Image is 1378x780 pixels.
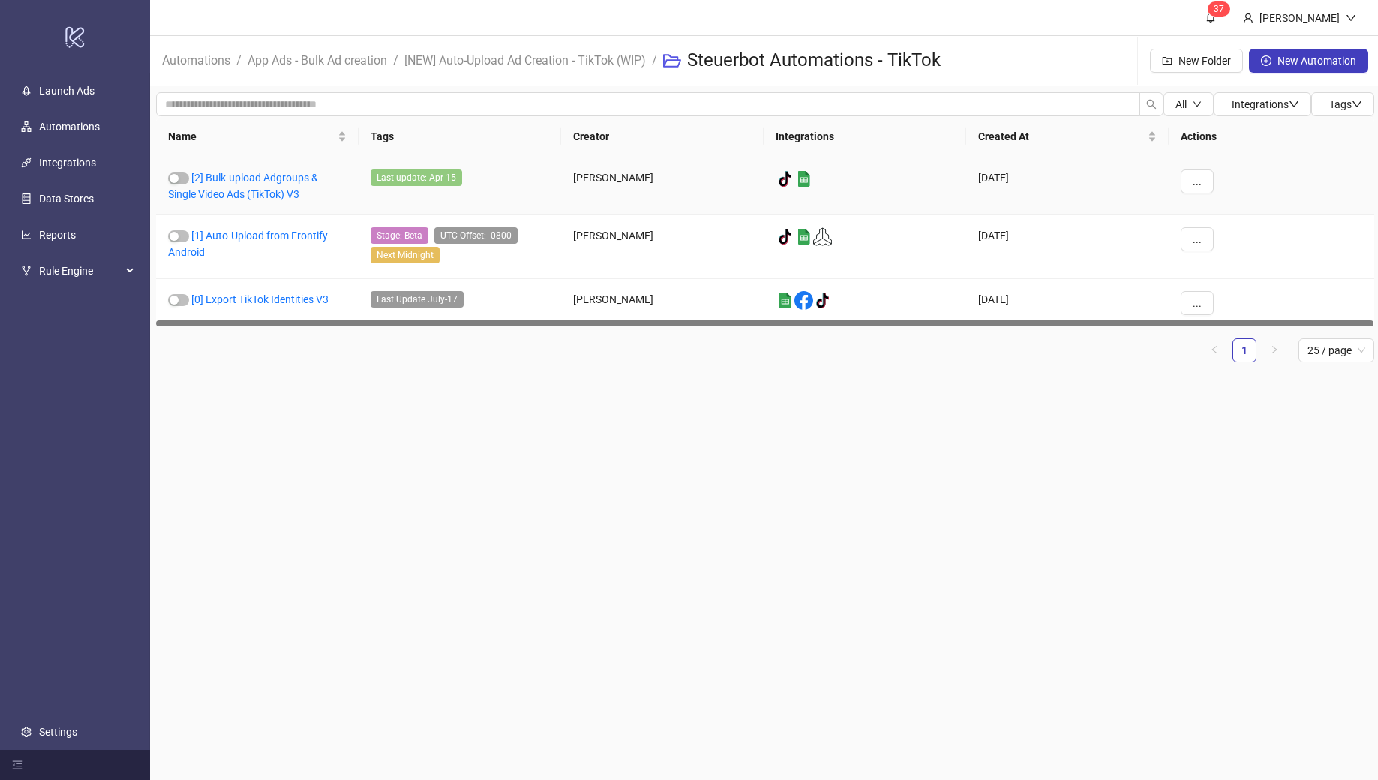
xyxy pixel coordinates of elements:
th: Tags [359,116,561,157]
li: / [652,37,657,85]
span: folder-open [663,52,681,70]
span: New Automation [1277,55,1356,67]
a: [0] Export TikTok Identities V3 [191,293,329,305]
li: Next Page [1262,338,1286,362]
span: ... [1193,233,1202,245]
button: ... [1181,291,1214,315]
span: user [1243,13,1253,23]
span: ... [1193,297,1202,309]
li: 1 [1232,338,1256,362]
span: 7 [1219,4,1224,14]
span: search [1146,99,1157,109]
span: bell [1205,12,1216,22]
button: ... [1181,169,1214,193]
span: plus-circle [1261,55,1271,66]
div: [PERSON_NAME] [561,215,764,279]
a: Automations [159,51,233,67]
li: Previous Page [1202,338,1226,362]
span: Tags [1329,98,1362,110]
a: Automations [39,121,100,133]
h3: Steuerbot Automations - TikTok [687,49,941,73]
button: New Automation [1249,49,1368,73]
span: Created At [978,128,1145,145]
div: [DATE] [966,215,1169,279]
button: left [1202,338,1226,362]
a: Integrations [39,157,96,169]
span: down [1352,99,1362,109]
th: Creator [561,116,764,157]
a: Data Stores [39,193,94,205]
th: Name [156,116,359,157]
span: right [1270,345,1279,354]
a: 1 [1233,339,1256,361]
span: Stage: Beta [371,227,428,244]
div: [PERSON_NAME] [561,157,764,215]
span: All [1175,98,1187,110]
a: [NEW] Auto-Upload Ad Creation - TikTok (WIP) [401,51,649,67]
span: down [1193,100,1202,109]
span: down [1346,13,1356,23]
a: Settings [39,726,77,738]
div: [PERSON_NAME] [561,279,764,328]
li: / [236,37,242,85]
span: left [1210,345,1219,354]
span: Last update: Apr-15 [371,169,462,186]
span: folder-add [1162,55,1172,66]
a: App Ads - Bulk Ad creation [245,51,390,67]
span: New Folder [1178,55,1231,67]
span: down [1289,99,1299,109]
a: Reports [39,229,76,241]
li: / [393,37,398,85]
sup: 37 [1208,1,1230,16]
button: ... [1181,227,1214,251]
th: Actions [1169,116,1374,157]
th: Created At [966,116,1169,157]
a: [1] Auto-Upload from Frontify - Android [168,229,333,258]
span: Last Update July-17 [371,291,464,307]
button: Alldown [1163,92,1214,116]
span: UTC-Offset: -0800 [434,227,518,244]
div: [PERSON_NAME] [1253,10,1346,26]
span: 3 [1214,4,1219,14]
span: Rule Engine [39,256,122,286]
span: Integrations [1232,98,1299,110]
button: Integrationsdown [1214,92,1311,116]
a: Launch Ads [39,85,95,97]
button: Tagsdown [1311,92,1374,116]
div: Page Size [1298,338,1374,362]
span: Name [168,128,335,145]
span: ... [1193,175,1202,187]
span: menu-fold [12,760,23,770]
span: 25 / page [1307,339,1365,361]
span: Next Midnight [371,247,440,263]
a: [2] Bulk-upload Adgroups & Single Video Ads (TikTok) V3 [168,172,318,200]
span: fork [21,265,32,276]
div: [DATE] [966,279,1169,328]
button: New Folder [1150,49,1243,73]
th: Integrations [764,116,966,157]
div: [DATE] [966,157,1169,215]
button: right [1262,338,1286,362]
